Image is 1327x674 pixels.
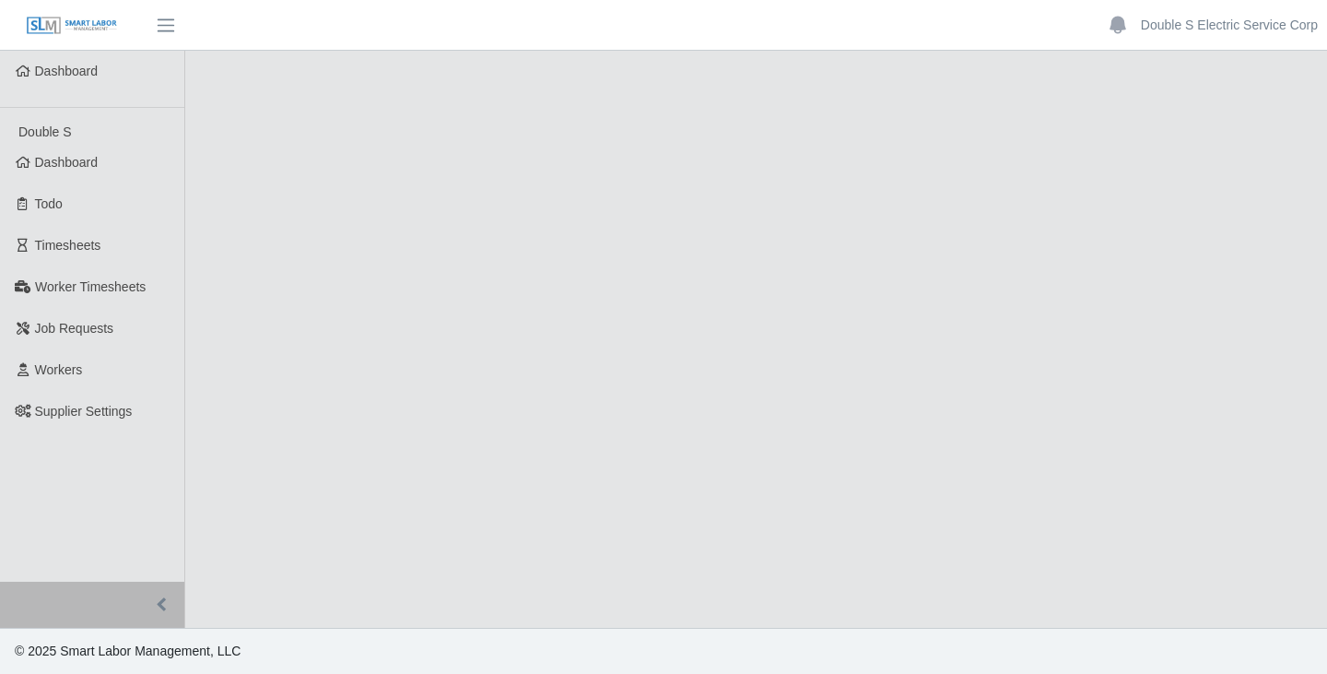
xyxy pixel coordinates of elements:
span: Worker Timesheets [35,279,146,294]
span: Dashboard [35,155,99,170]
span: Timesheets [35,238,101,253]
span: Supplier Settings [35,404,133,419]
span: Todo [35,196,63,211]
span: Double S [18,124,72,139]
a: Double S Electric Service Corp [1141,16,1318,35]
img: SLM Logo [26,16,118,36]
span: Workers [35,362,83,377]
span: Job Requests [35,321,114,336]
span: © 2025 Smart Labor Management, LLC [15,644,241,658]
span: Dashboard [35,64,99,78]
